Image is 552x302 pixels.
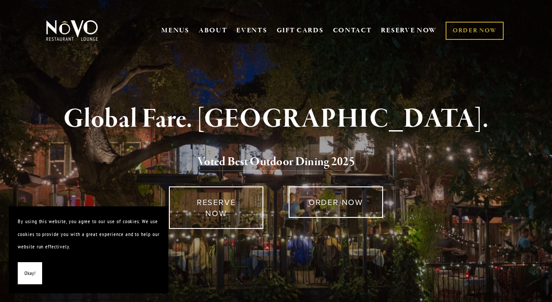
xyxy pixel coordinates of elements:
[24,267,35,280] span: Okay!
[18,215,160,253] p: By using this website, you agree to our use of cookies. We use cookies to provide you with a grea...
[289,186,383,218] a: ORDER NOW
[199,26,227,35] a: ABOUT
[161,26,189,35] a: MENUS
[18,262,42,285] button: Okay!
[381,22,437,39] a: RESERVE NOW
[277,22,324,39] a: GIFT CARDS
[44,19,100,42] img: Novo Restaurant &amp; Lounge
[333,22,372,39] a: CONTACT
[446,22,504,40] a: ORDER NOW
[9,206,168,293] section: Cookie banner
[58,153,493,171] h2: 5
[169,186,263,229] a: RESERVE NOW
[63,102,489,136] strong: Global Fare. [GEOGRAPHIC_DATA].
[197,154,349,171] a: Voted Best Outdoor Dining 202
[236,26,267,35] a: EVENTS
